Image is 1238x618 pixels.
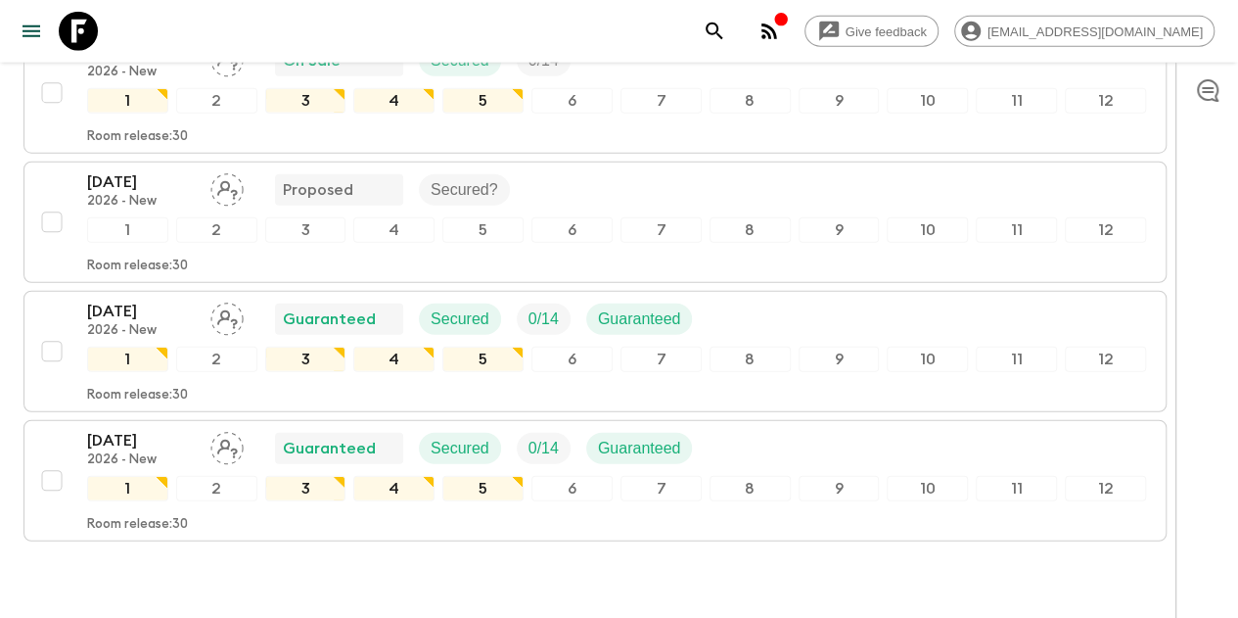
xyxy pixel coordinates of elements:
div: 5 [442,476,524,501]
div: 12 [1065,347,1146,372]
div: 4 [353,347,435,372]
div: 5 [442,88,524,114]
div: 9 [799,88,880,114]
div: 9 [799,347,880,372]
span: Assign pack leader [210,179,244,195]
p: [DATE] [87,300,195,323]
div: Trip Fill [517,433,571,464]
div: 11 [976,217,1057,243]
div: 7 [620,217,702,243]
p: 0 / 14 [528,308,559,331]
div: 8 [710,347,791,372]
div: 12 [1065,88,1146,114]
p: 0 / 14 [528,437,559,460]
p: Proposed [283,178,353,202]
div: 3 [265,217,346,243]
div: 11 [976,347,1057,372]
div: 8 [710,88,791,114]
p: Secured [431,308,489,331]
p: Guaranteed [283,437,376,460]
p: 2026 - New [87,323,195,339]
button: [DATE]2026 - NewAssign pack leaderGuaranteedSecuredTrip FillGuaranteed123456789101112Room release:30 [23,420,1167,542]
p: Guaranteed [598,437,681,460]
div: 9 [799,476,880,501]
p: Guaranteed [283,308,376,331]
div: 12 [1065,217,1146,243]
div: 4 [353,476,435,501]
span: Assign pack leader [210,309,244,324]
button: menu [12,12,51,51]
button: search adventures [695,12,734,51]
p: 2026 - New [87,452,195,468]
div: 9 [799,217,880,243]
div: 6 [531,88,613,114]
div: 10 [887,347,968,372]
div: 4 [353,88,435,114]
div: [EMAIL_ADDRESS][DOMAIN_NAME] [954,16,1215,47]
div: 8 [710,217,791,243]
p: Guaranteed [598,308,681,331]
div: Secured [419,433,501,464]
div: 5 [442,217,524,243]
p: Secured? [431,178,498,202]
p: Room release: 30 [87,259,188,274]
div: 3 [265,476,346,501]
div: 12 [1065,476,1146,501]
div: 8 [710,476,791,501]
div: 2 [176,347,257,372]
div: 4 [353,217,435,243]
div: 6 [531,476,613,501]
p: Room release: 30 [87,129,188,145]
span: [EMAIL_ADDRESS][DOMAIN_NAME] [977,24,1214,39]
div: 11 [976,476,1057,501]
div: 2 [176,217,257,243]
div: 10 [887,88,968,114]
div: 5 [442,347,524,372]
div: 11 [976,88,1057,114]
div: 1 [87,347,168,372]
div: 6 [531,347,613,372]
div: 10 [887,476,968,501]
div: 7 [620,347,702,372]
span: Assign pack leader [210,50,244,66]
button: [DATE]2026 - NewAssign pack leaderGuaranteedSecuredTrip FillGuaranteed123456789101112Room release:30 [23,291,1167,412]
div: 2 [176,476,257,501]
div: Secured [419,304,501,335]
p: 2026 - New [87,65,195,80]
div: 7 [620,476,702,501]
span: Give feedback [835,24,938,39]
p: Secured [431,437,489,460]
p: [DATE] [87,170,195,194]
p: 2026 - New [87,194,195,210]
p: [DATE] [87,429,195,452]
div: 2 [176,88,257,114]
p: Room release: 30 [87,388,188,404]
div: 6 [531,217,613,243]
div: 1 [87,217,168,243]
div: 3 [265,88,346,114]
span: Assign pack leader [210,438,244,453]
div: 1 [87,476,168,501]
div: Secured? [419,174,510,206]
p: Room release: 30 [87,517,188,533]
div: 1 [87,88,168,114]
div: 10 [887,217,968,243]
a: Give feedback [804,16,939,47]
div: 7 [620,88,702,114]
div: 3 [265,347,346,372]
div: Trip Fill [517,304,571,335]
button: [DATE]2026 - NewAssign pack leaderProposedSecured?123456789101112Room release:30 [23,162,1167,283]
button: [DATE]2026 - NewAssign pack leaderOn SaleSecuredTrip Fill123456789101112Room release:30 [23,32,1167,154]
